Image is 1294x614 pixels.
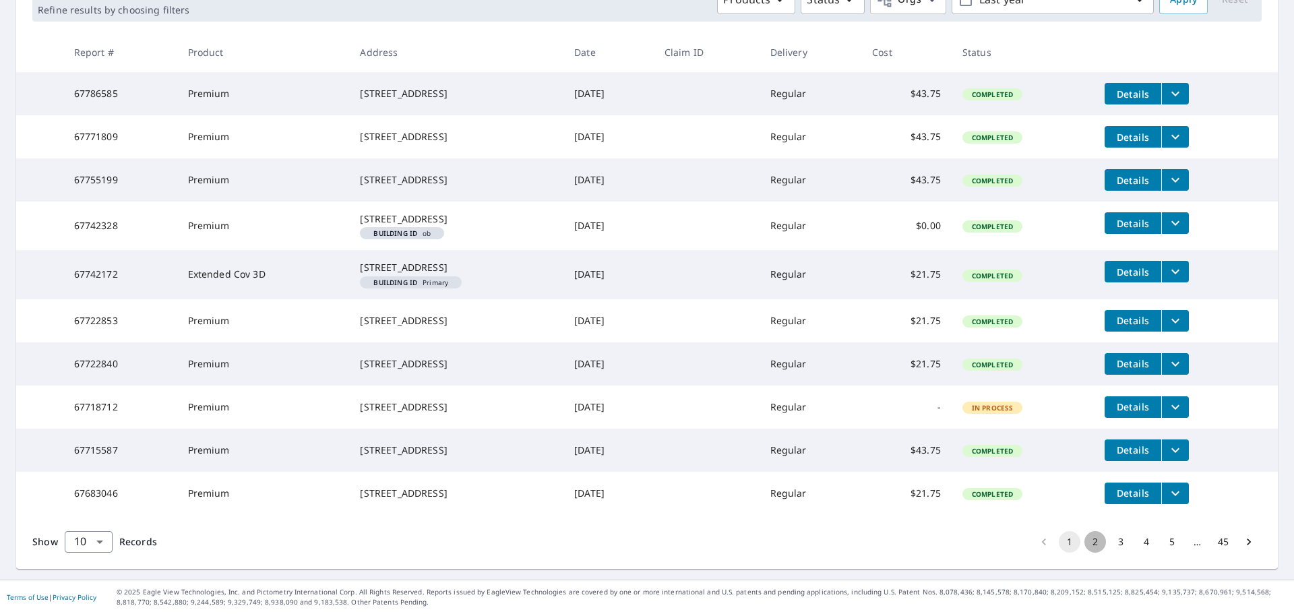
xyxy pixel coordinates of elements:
[1113,131,1153,144] span: Details
[360,212,553,226] div: [STREET_ADDRESS]
[38,4,189,16] p: Refine results by choosing filters
[373,230,417,237] em: Building ID
[964,403,1022,412] span: In Process
[1161,310,1189,332] button: filesDropdownBtn-67722853
[964,176,1021,185] span: Completed
[63,202,177,250] td: 67742328
[177,202,350,250] td: Premium
[1161,169,1189,191] button: filesDropdownBtn-67755199
[1105,126,1161,148] button: detailsBtn-67771809
[360,487,553,500] div: [STREET_ADDRESS]
[964,222,1021,231] span: Completed
[177,250,350,299] td: Extended Cov 3D
[63,429,177,472] td: 67715587
[563,299,654,342] td: [DATE]
[964,360,1021,369] span: Completed
[861,202,952,250] td: $0.00
[1105,212,1161,234] button: detailsBtn-67742328
[177,342,350,386] td: Premium
[952,32,1094,72] th: Status
[63,386,177,429] td: 67718712
[861,32,952,72] th: Cost
[63,299,177,342] td: 67722853
[177,158,350,202] td: Premium
[360,357,553,371] div: [STREET_ADDRESS]
[360,261,553,274] div: [STREET_ADDRESS]
[360,87,553,100] div: [STREET_ADDRESS]
[360,314,553,328] div: [STREET_ADDRESS]
[1187,535,1208,549] div: …
[360,173,553,187] div: [STREET_ADDRESS]
[63,342,177,386] td: 67722840
[360,443,553,457] div: [STREET_ADDRESS]
[177,429,350,472] td: Premium
[1113,487,1153,499] span: Details
[760,72,862,115] td: Regular
[349,32,563,72] th: Address
[65,523,113,561] div: 10
[760,250,862,299] td: Regular
[563,386,654,429] td: [DATE]
[964,446,1021,456] span: Completed
[563,158,654,202] td: [DATE]
[1084,531,1106,553] button: Go to page 2
[1161,126,1189,148] button: filesDropdownBtn-67771809
[563,472,654,515] td: [DATE]
[760,299,862,342] td: Regular
[63,250,177,299] td: 67742172
[760,158,862,202] td: Regular
[1161,439,1189,461] button: filesDropdownBtn-67715587
[1113,357,1153,370] span: Details
[861,158,952,202] td: $43.75
[1161,483,1189,504] button: filesDropdownBtn-67683046
[1105,439,1161,461] button: detailsBtn-67715587
[964,90,1021,99] span: Completed
[117,587,1287,607] p: © 2025 Eagle View Technologies, Inc. and Pictometry International Corp. All Rights Reserved. Repo...
[1110,531,1132,553] button: Go to page 3
[760,115,862,158] td: Regular
[177,386,350,429] td: Premium
[964,133,1021,142] span: Completed
[360,130,553,144] div: [STREET_ADDRESS]
[365,279,456,286] span: Primary
[1031,531,1262,553] nav: pagination navigation
[861,342,952,386] td: $21.75
[1105,169,1161,191] button: detailsBtn-67755199
[63,158,177,202] td: 67755199
[760,386,862,429] td: Regular
[1238,531,1260,553] button: Go to next page
[563,32,654,72] th: Date
[177,299,350,342] td: Premium
[1105,83,1161,104] button: detailsBtn-67786585
[1161,212,1189,234] button: filesDropdownBtn-67742328
[861,386,952,429] td: -
[1161,396,1189,418] button: filesDropdownBtn-67718712
[1105,396,1161,418] button: detailsBtn-67718712
[63,72,177,115] td: 67786585
[861,472,952,515] td: $21.75
[563,250,654,299] td: [DATE]
[563,115,654,158] td: [DATE]
[1113,443,1153,456] span: Details
[760,429,862,472] td: Regular
[1113,400,1153,413] span: Details
[1161,353,1189,375] button: filesDropdownBtn-67722840
[1113,217,1153,230] span: Details
[177,72,350,115] td: Premium
[563,72,654,115] td: [DATE]
[177,115,350,158] td: Premium
[654,32,760,72] th: Claim ID
[760,342,862,386] td: Regular
[1113,174,1153,187] span: Details
[365,230,439,237] span: ob
[63,115,177,158] td: 67771809
[760,472,862,515] td: Regular
[1212,531,1234,553] button: Go to page 45
[7,593,96,601] p: |
[1059,531,1080,553] button: page 1
[177,32,350,72] th: Product
[1113,88,1153,100] span: Details
[63,472,177,515] td: 67683046
[861,72,952,115] td: $43.75
[1113,266,1153,278] span: Details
